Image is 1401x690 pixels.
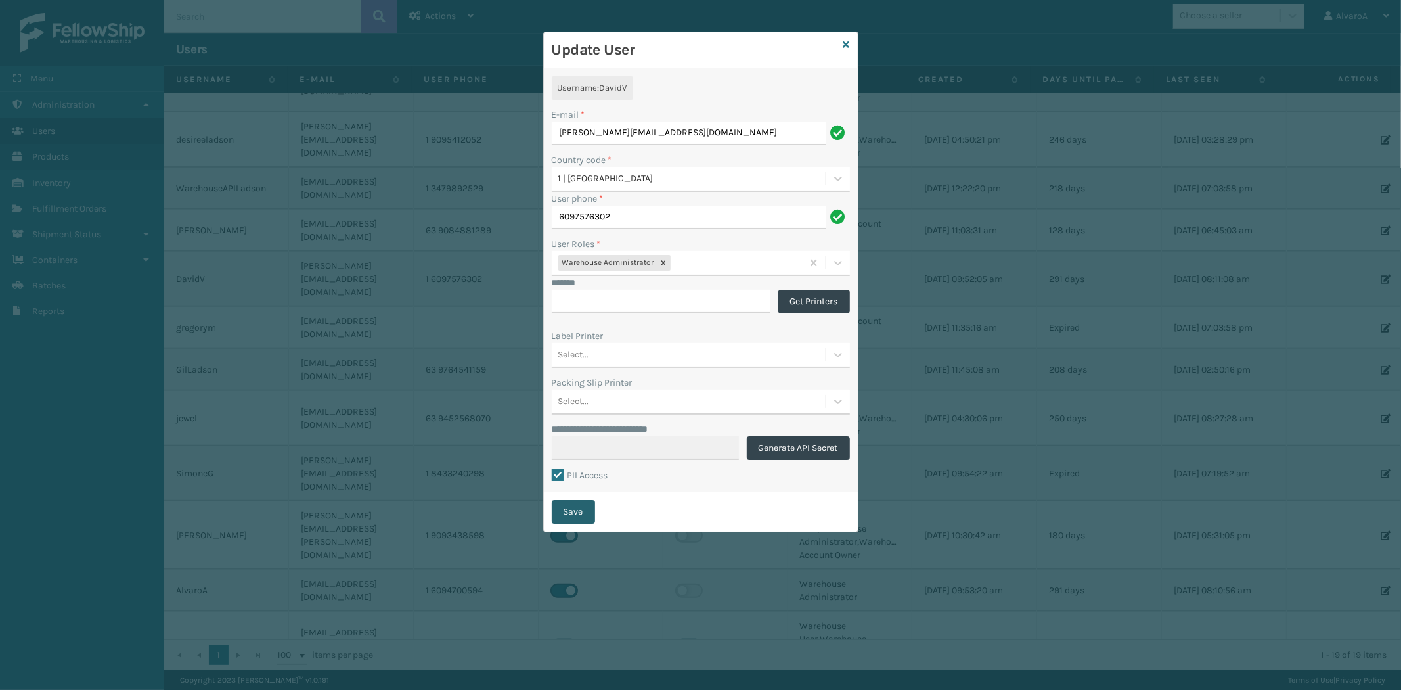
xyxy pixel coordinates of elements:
button: Get Printers [778,290,850,313]
label: Packing Slip Printer [552,376,633,390]
button: Save [552,500,595,524]
label: Label Printer [552,329,604,343]
label: Country code [552,153,612,167]
label: User phone [552,192,604,206]
div: 1 | [GEOGRAPHIC_DATA] [558,172,827,186]
div: Warehouse Administrator [558,255,656,271]
div: Select... [558,348,589,361]
span: Username : [558,83,600,93]
label: User Roles [552,237,601,251]
span: DavidV [600,83,627,93]
button: Generate API Secret [747,436,850,460]
div: Select... [558,394,589,408]
h3: Update User [552,40,838,60]
label: PII Access [552,470,608,481]
label: E-mail [552,108,585,122]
